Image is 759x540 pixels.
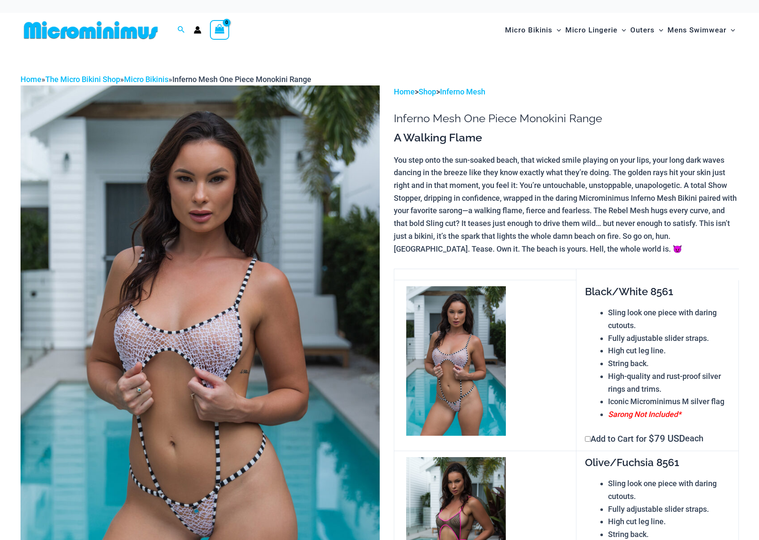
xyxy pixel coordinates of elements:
[585,436,591,442] input: Add to Cart for$79 USD each
[667,19,727,41] span: Mens Swimwear
[617,19,626,41] span: Menu Toggle
[608,503,731,516] li: Fully adjustable slider straps.
[505,19,552,41] span: Micro Bikinis
[608,344,731,357] li: High cut leg line.
[608,477,731,502] li: Sling look one piece with daring cutouts.
[563,17,628,43] a: Micro LingerieMenu ToggleMenu Toggle
[608,370,731,395] li: High-quality and rust-proof silver rings and trims.
[565,19,617,41] span: Micro Lingerie
[394,112,738,125] h1: Inferno Mesh One Piece Monokini Range
[552,19,561,41] span: Menu Toggle
[655,19,663,41] span: Menu Toggle
[394,85,738,98] p: > >
[608,410,681,419] span: Sarong Not Included*
[608,515,731,528] li: High cut leg line.
[45,75,120,84] a: The Micro Bikini Shop
[172,75,311,84] span: Inferno Mesh One Piece Monokini Range
[21,21,161,40] img: MM SHOP LOGO FLAT
[177,25,185,35] a: Search icon link
[585,434,703,444] label: Add to Cart for
[406,286,506,436] img: Inferno Mesh Black White 8561 One Piece
[608,395,731,408] li: Iconic Microminimus M silver flag
[649,432,685,445] span: 79 USD
[608,357,731,370] li: String back.
[630,19,655,41] span: Outers
[394,154,738,255] p: You step onto the sun-soaked beach, that wicked smile playing on your lips, your long dark waves ...
[628,17,665,43] a: OutersMenu ToggleMenu Toggle
[608,306,731,332] li: Sling look one piece with daring cutouts.
[21,75,311,84] span: » » »
[394,131,738,145] h3: A Walking Flame
[649,433,654,444] span: $
[665,17,737,43] a: Mens SwimwearMenu ToggleMenu Toggle
[585,285,673,298] span: Black/White 8561
[502,16,739,44] nav: Site Navigation
[727,19,735,41] span: Menu Toggle
[608,332,731,345] li: Fully adjustable slider straps.
[419,87,436,96] a: Shop
[503,17,563,43] a: Micro BikinisMenu ToggleMenu Toggle
[210,20,230,40] a: View Shopping Cart, empty
[194,26,201,34] a: Account icon link
[394,87,415,96] a: Home
[21,75,41,84] a: Home
[124,75,168,84] a: Micro Bikinis
[585,456,679,469] span: Olive/Fuchsia 8561
[685,432,703,445] span: each
[440,87,485,96] a: Inferno Mesh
